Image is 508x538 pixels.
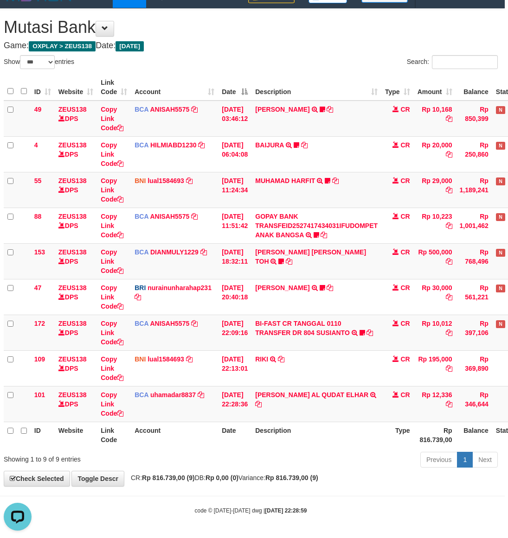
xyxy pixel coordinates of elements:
a: Copy ANISAH5575 to clipboard [191,213,198,220]
th: ID: activate to sort column ascending [31,74,55,101]
td: Rp 20,000 [414,136,456,172]
label: Show entries [4,55,74,69]
td: [DATE] 22:09:16 [218,315,251,350]
span: CR [400,177,410,184]
button: Open LiveChat chat widget [4,4,32,32]
td: Rp 30,000 [414,279,456,315]
span: BCA [135,320,148,327]
a: BI-FAST CR TANGGAL 0110 TRANSFER DR 804 SUSIANTO [255,320,350,336]
span: Has Note [496,213,505,221]
th: Website: activate to sort column ascending [55,74,97,101]
span: CR [400,284,410,291]
a: Copy lual1584693 to clipboard [186,355,193,363]
td: Rp 500,000 [414,243,456,279]
a: Copy Rp 20,000 to clipboard [446,151,452,158]
a: lual1584693 [148,177,184,184]
td: [DATE] 18:32:11 [218,243,251,279]
td: Rp 10,223 [414,208,456,243]
span: BCA [135,391,148,399]
a: RIKI [255,355,268,363]
th: Account: activate to sort column ascending [131,74,218,101]
td: Rp 397,106 [456,315,492,350]
td: DPS [55,136,97,172]
h4: Game: Date: [4,41,498,51]
h1: Mutasi Bank [4,18,498,37]
td: Rp 10,012 [414,315,456,350]
span: BCA [135,213,148,220]
span: CR [400,355,410,363]
span: BNI [135,355,146,363]
a: Copy Rp 500,000 to clipboard [446,258,452,265]
a: Toggle Descr [71,471,124,487]
span: CR [400,248,410,256]
th: Balance [456,422,492,448]
td: [DATE] 06:04:08 [218,136,251,172]
td: DPS [55,386,97,422]
span: 4 [34,141,38,149]
span: 153 [34,248,45,256]
a: Copy BI-FAST CR TANGGAL 0110 TRANSFER DR 804 SUSIANTO to clipboard [367,329,373,336]
td: Rp 29,000 [414,172,456,208]
input: Search: [432,55,498,69]
span: BRI [135,284,146,291]
span: CR: DB: Variance: [126,474,318,481]
td: Rp 12,336 [414,386,456,422]
a: 1 [457,452,473,468]
a: Copy CARINA OCTAVIA TOH to clipboard [286,258,292,265]
div: Showing 1 to 9 of 9 entries [4,451,201,464]
th: Link Code [97,422,131,448]
a: GOPAY BANK TRANSFEID2527417434031IFUDOMPET ANAK BANGSA [255,213,378,239]
span: 55 [34,177,42,184]
th: Type [381,422,414,448]
span: BNI [135,177,146,184]
td: [DATE] 22:28:36 [218,386,251,422]
a: Copy nurainunharahap231 to clipboard [135,293,141,301]
span: CR [400,141,410,149]
span: Has Note [496,106,505,114]
span: 49 [34,106,42,113]
a: ZEUS138 [58,320,87,327]
td: Rp 768,496 [456,243,492,279]
a: ANISAH5575 [150,213,189,220]
span: Has Note [496,285,505,292]
td: Rp 1,001,462 [456,208,492,243]
a: Copy HILMIABD1230 to clipboard [198,141,205,149]
select: Showentries [20,55,55,69]
a: ZEUS138 [58,141,87,149]
td: [DATE] 11:24:34 [218,172,251,208]
a: Copy RIKI to clipboard [278,355,284,363]
span: Has Note [496,142,505,150]
span: CR [400,213,410,220]
span: 172 [34,320,45,327]
a: Copy INA PAUJANAH to clipboard [327,106,333,113]
a: Copy Rp 10,168 to clipboard [446,115,452,122]
a: [PERSON_NAME] [PERSON_NAME] TOH [255,248,366,265]
th: Date: activate to sort column descending [218,74,251,101]
a: Copy Link Code [101,355,123,381]
td: Rp 561,221 [456,279,492,315]
a: Copy GOPAY BANK TRANSFEID2527417434031IFUDOMPET ANAK BANGSA to clipboard [321,231,327,239]
th: Account [131,422,218,448]
span: Has Note [496,320,505,328]
a: Copy ANISAH5575 to clipboard [191,320,198,327]
a: HILMIABD1230 [150,141,197,149]
a: lual1584693 [148,355,184,363]
a: Copy DIANMULY1229 to clipboard [200,248,207,256]
span: BCA [135,141,148,149]
a: MUHAMAD HARFIT [255,177,315,184]
span: CR [400,320,410,327]
td: DPS [55,243,97,279]
a: ZEUS138 [58,213,87,220]
a: Copy MUHAMAD HARFIT to clipboard [332,177,339,184]
a: Copy Rp 195,000 to clipboard [446,365,452,372]
span: BCA [135,106,148,113]
span: Has Note [496,177,505,185]
a: ZEUS138 [58,177,87,184]
td: DPS [55,279,97,315]
span: [DATE] [116,41,144,51]
a: [PERSON_NAME] AL QUDAT ELHAR [255,391,368,399]
td: Rp 250,860 [456,136,492,172]
a: Copy Link Code [101,213,123,239]
td: [DATE] 20:40:18 [218,279,251,315]
a: Copy Link Code [101,284,123,310]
